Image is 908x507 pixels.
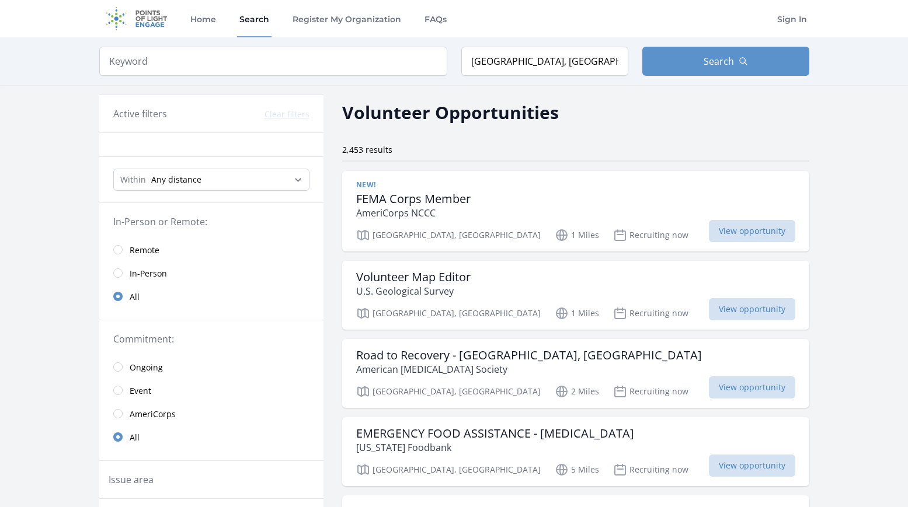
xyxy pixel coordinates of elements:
[704,54,734,68] span: Search
[356,463,541,477] p: [GEOGRAPHIC_DATA], [GEOGRAPHIC_DATA]
[99,285,323,308] a: All
[555,228,599,242] p: 1 Miles
[99,261,323,285] a: In-Person
[555,463,599,477] p: 5 Miles
[642,47,809,76] button: Search
[613,228,688,242] p: Recruiting now
[461,47,628,76] input: Location
[113,215,309,229] legend: In-Person or Remote:
[113,332,309,346] legend: Commitment:
[342,99,559,125] h2: Volunteer Opportunities
[709,220,795,242] span: View opportunity
[130,385,151,397] span: Event
[356,180,376,190] span: New!
[99,425,323,449] a: All
[356,440,634,454] p: [US_STATE] Foodbank
[709,376,795,398] span: View opportunity
[130,432,140,443] span: All
[265,109,309,120] button: Clear filters
[342,171,809,251] a: New! FEMA Corps Member AmeriCorps NCCC [GEOGRAPHIC_DATA], [GEOGRAPHIC_DATA] 1 Miles Recruiting no...
[613,463,688,477] p: Recruiting now
[342,144,392,155] span: 2,453 results
[99,47,447,76] input: Keyword
[709,454,795,477] span: View opportunity
[356,284,471,298] p: U.S. Geological Survey
[356,206,471,220] p: AmeriCorps NCCC
[99,379,323,402] a: Event
[130,408,176,420] span: AmeriCorps
[99,355,323,379] a: Ongoing
[130,291,140,303] span: All
[555,384,599,398] p: 2 Miles
[356,362,702,376] p: American [MEDICAL_DATA] Society
[99,238,323,261] a: Remote
[709,298,795,320] span: View opportunity
[342,417,809,486] a: EMERGENCY FOOD ASSISTANCE - [MEDICAL_DATA] [US_STATE] Foodbank [GEOGRAPHIC_DATA], [GEOGRAPHIC_DAT...
[356,306,541,320] p: [GEOGRAPHIC_DATA], [GEOGRAPHIC_DATA]
[356,348,702,362] h3: Road to Recovery - [GEOGRAPHIC_DATA], [GEOGRAPHIC_DATA]
[356,384,541,398] p: [GEOGRAPHIC_DATA], [GEOGRAPHIC_DATA]
[342,339,809,408] a: Road to Recovery - [GEOGRAPHIC_DATA], [GEOGRAPHIC_DATA] American [MEDICAL_DATA] Society [GEOGRAPH...
[613,306,688,320] p: Recruiting now
[130,362,163,373] span: Ongoing
[613,384,688,398] p: Recruiting now
[130,244,159,256] span: Remote
[109,473,154,487] legend: Issue area
[342,261,809,330] a: Volunteer Map Editor U.S. Geological Survey [GEOGRAPHIC_DATA], [GEOGRAPHIC_DATA] 1 Miles Recruiti...
[356,192,471,206] h3: FEMA Corps Member
[356,270,471,284] h3: Volunteer Map Editor
[555,306,599,320] p: 1 Miles
[356,228,541,242] p: [GEOGRAPHIC_DATA], [GEOGRAPHIC_DATA]
[113,107,167,121] h3: Active filters
[99,402,323,425] a: AmeriCorps
[130,268,167,279] span: In-Person
[356,426,634,440] h3: EMERGENCY FOOD ASSISTANCE - [MEDICAL_DATA]
[113,169,309,191] select: Search Radius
